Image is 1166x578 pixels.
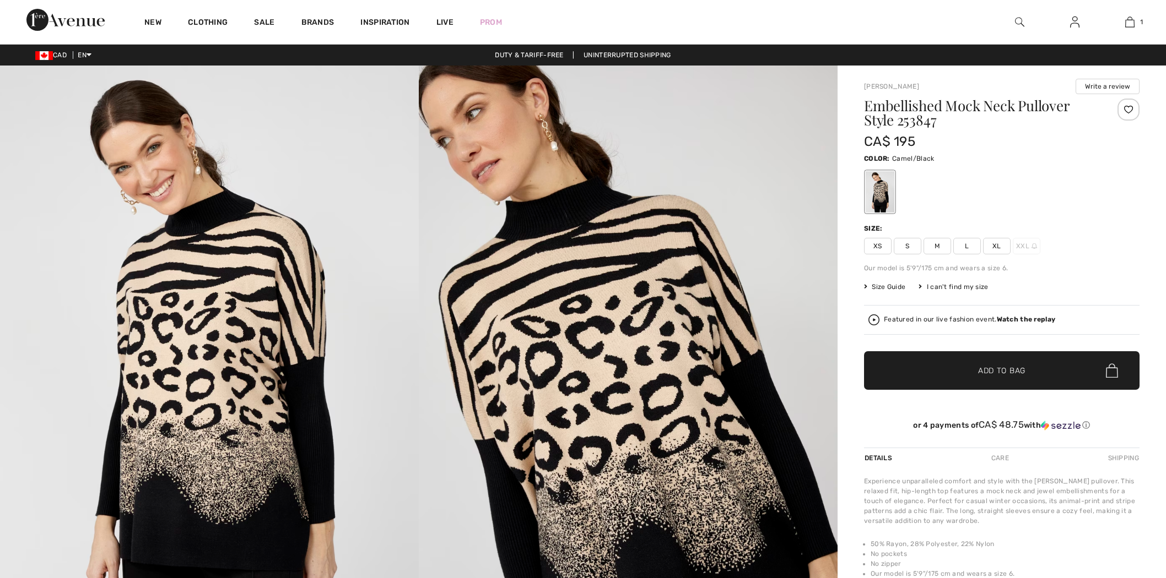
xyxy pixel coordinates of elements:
[864,155,890,162] span: Color:
[884,316,1055,323] div: Featured in our live fashion event.
[35,51,71,59] span: CAD
[1070,15,1079,29] img: My Info
[1076,79,1140,94] button: Write a review
[35,51,53,60] img: Canadian Dollar
[360,18,409,29] span: Inspiration
[1032,243,1037,249] img: ring-m.svg
[1015,15,1024,29] img: search the website
[864,282,905,292] span: Size Guide
[78,51,91,59] span: EN
[871,549,1140,559] li: No pockets
[864,134,915,149] span: CA$ 195
[1105,448,1140,468] div: Shipping
[864,83,919,90] a: [PERSON_NAME]
[1013,238,1040,254] span: XXL
[978,365,1025,377] span: Add to Bag
[864,99,1094,127] h1: Embellished Mock Neck Pullover Style 253847
[997,315,1056,323] strong: Watch the replay
[864,419,1140,434] div: or 4 payments ofCA$ 48.75withSezzle Click to learn more about Sezzle
[864,448,895,468] div: Details
[924,238,951,254] span: M
[868,314,879,325] img: Watch the replay
[864,419,1140,430] div: or 4 payments of with
[864,476,1140,526] div: Experience unparalleled comfort and style with the [PERSON_NAME] pullover. This relaxed fit, hip-...
[1041,421,1081,430] img: Sezzle
[1106,363,1118,378] img: Bag.svg
[864,351,1140,390] button: Add to Bag
[26,9,105,31] img: 1ère Avenue
[1061,15,1088,29] a: Sign In
[188,18,228,29] a: Clothing
[1103,15,1157,29] a: 1
[982,448,1018,468] div: Care
[864,223,885,233] div: Size:
[864,238,892,254] span: XS
[480,17,502,28] a: Prom
[301,18,334,29] a: Brands
[919,282,988,292] div: I can't find my size
[144,18,161,29] a: New
[983,238,1011,254] span: XL
[979,419,1024,430] span: CA$ 48.75
[1125,15,1135,29] img: My Bag
[254,18,274,29] a: Sale
[892,155,934,162] span: Camel/Black
[436,17,454,28] a: Live
[953,238,981,254] span: L
[894,238,921,254] span: S
[866,171,894,212] div: Camel/Black
[871,539,1140,549] li: 50% Rayon, 28% Polyester, 22% Nylon
[864,263,1140,273] div: Our model is 5'9"/175 cm and wears a size 6.
[1140,17,1143,27] span: 1
[871,559,1140,569] li: No zipper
